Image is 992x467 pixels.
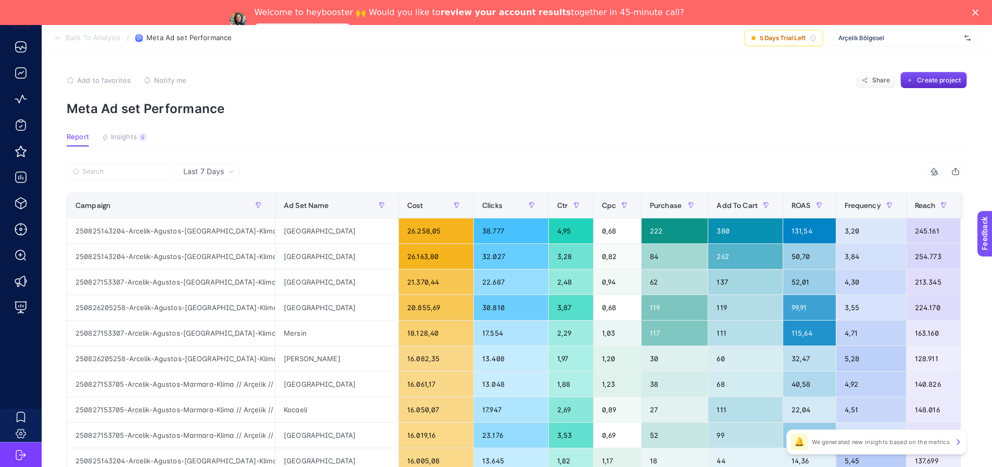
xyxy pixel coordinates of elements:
div: 250825143204-Arcelik-Agustos-[GEOGRAPHIC_DATA]-Klima // Arçelik // Bölgesel // Ankara Bölge // 2 ... [67,244,275,269]
div: 1,03 [594,321,641,346]
span: Cost [407,201,423,210]
div: Mersin [275,321,398,346]
div: 137 [708,269,783,294]
div: 60 [708,346,783,371]
img: Profile image for Neslihan [230,12,246,29]
div: 30 [642,346,708,371]
div: 183.595 [907,423,961,448]
div: 245.161 [907,218,961,243]
div: 224.170 [907,295,961,320]
div: 52 [642,423,708,448]
span: ROAS [792,201,811,210]
b: review your account [441,7,536,17]
div: 0,69 [594,423,641,448]
span: Reach [915,201,936,210]
div: 52,01 [783,269,836,294]
span: Frequency [845,201,881,210]
div: 117 [642,321,708,346]
div: 3,84 [836,244,906,269]
div: 250827153705-Arcelik-Agustos-Marmara-Klima // Arçelik // Bölgesel // Marmara & Batı Karadeniz Böl... [67,397,275,422]
div: 🔔 [791,434,808,450]
div: 250827153307-Arcelik-Agustos-[GEOGRAPHIC_DATA]-Klima // Arçelik // Bölgesel // Adana Bölge // 4 İ... [67,269,275,294]
div: 26.163,80 [399,244,473,269]
div: [GEOGRAPHIC_DATA] [275,372,398,397]
div: 4,92 [836,372,906,397]
div: 119 [642,295,708,320]
div: 250827153705-Arcelik-Agustos-Marmara-Klima // Arçelik // Bölgesel // Marmara & Batı Karadeniz Böl... [67,423,275,448]
div: Kocaeli [275,397,398,422]
span: Arçelik Bölgesel [838,34,960,42]
a: Speak with an Expert [255,23,351,36]
b: results [538,7,571,17]
div: 262 [708,244,783,269]
div: 3,20 [836,218,906,243]
button: Add to favorites [67,76,131,84]
div: 4,95 [549,218,593,243]
span: Add To Cart [717,201,758,210]
div: 0,94 [594,269,641,294]
div: 115,64 [783,321,836,346]
div: [GEOGRAPHIC_DATA] [275,218,398,243]
div: 2,48 [549,269,593,294]
div: 13.408 [474,346,548,371]
div: 250826205258-Arcelik-Agustos-[GEOGRAPHIC_DATA]-Klima // Arçelik // Bölgesel // İzmir Bölge // 4 İ... [67,295,275,320]
div: 1,88 [549,372,593,397]
div: 22,04 [783,397,836,422]
div: 32,47 [783,346,836,371]
div: 1,23 [594,372,641,397]
span: Meta Ad set Performance [146,34,232,42]
img: svg%3e [964,33,971,43]
div: Close [972,9,983,16]
span: Cpc [602,201,616,210]
div: 4,51 [836,397,906,422]
p: Meta Ad set Performance [67,101,967,116]
div: 38 [642,372,708,397]
div: 3,87 [549,295,593,320]
div: 17.554 [474,321,548,346]
span: Report [67,133,89,141]
span: 5 Days Trial Left [760,34,806,42]
div: 111 [708,321,783,346]
p: We generated new insights based on the metrics [812,438,950,446]
div: 62 [642,269,708,294]
div: [PERSON_NAME] [275,346,398,371]
span: Notify me [154,76,186,84]
div: 140.826 [907,372,961,397]
div: [GEOGRAPHIC_DATA] [275,244,398,269]
div: [GEOGRAPHIC_DATA] [275,269,398,294]
div: 3,55 [836,295,906,320]
span: Clicks [482,201,503,210]
div: 18.128,40 [399,321,473,346]
div: 38.777 [474,218,548,243]
div: 254.773 [907,244,961,269]
div: 0,82 [594,244,641,269]
div: 50,70 [783,244,836,269]
div: [GEOGRAPHIC_DATA] [275,423,398,448]
div: 2,69 [549,397,593,422]
span: / [127,33,129,42]
div: 17.947 [474,397,548,422]
div: 380 [708,218,783,243]
div: 40,58 [783,372,836,397]
input: Search [82,168,165,176]
div: 3,28 [549,244,593,269]
span: Create project [917,76,961,84]
div: 16.061,17 [399,372,473,397]
div: 4,71 [836,321,906,346]
div: 2,29 [549,321,593,346]
div: 16.082,35 [399,346,473,371]
div: 222 [642,218,708,243]
div: 22.687 [474,269,548,294]
span: Ad Set Name [284,201,329,210]
div: 250827153307-Arcelik-Agustos-[GEOGRAPHIC_DATA]-Klima // Arçelik // Bölgesel // Adana Bölge // 4 İ... [67,321,275,346]
span: Ctr [557,201,568,210]
div: 84 [642,244,708,269]
div: 27 [642,397,708,422]
span: Last 7 Days [183,166,224,177]
div: 26.258,05 [399,218,473,243]
div: 20.855,69 [399,295,473,320]
div: 16.050,07 [399,397,473,422]
div: 99,91 [783,295,836,320]
div: 0,89 [594,397,641,422]
span: Purchase [650,201,682,210]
